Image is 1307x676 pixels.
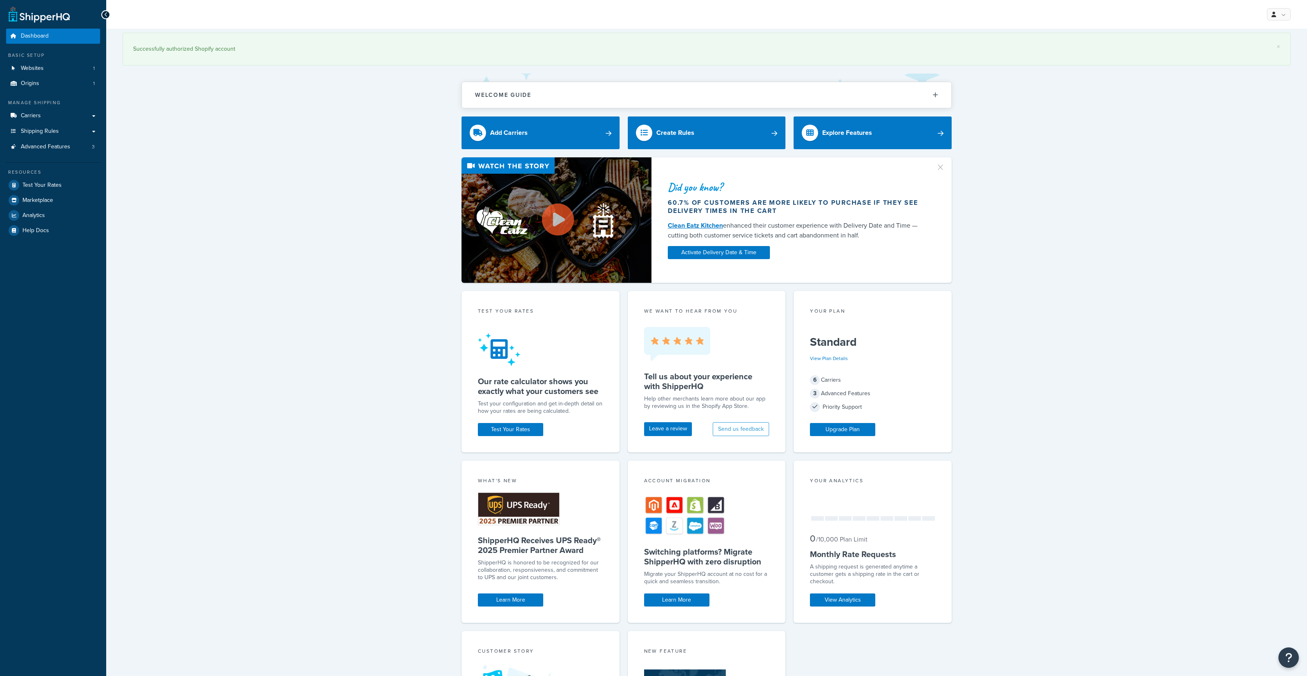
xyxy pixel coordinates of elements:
div: 60.7% of customers are more likely to purchase if they see delivery times in the cart [668,199,926,215]
p: Help other merchants learn more about our app by reviewing us in the Shopify App Store. [644,395,769,410]
div: New Feature [644,647,769,657]
div: Create Rules [656,127,694,139]
span: Origins [21,80,39,87]
a: Marketplace [6,193,100,208]
a: Create Rules [628,116,786,149]
h5: Tell us about your experience with ShipperHQ [644,372,769,391]
a: × [1277,43,1280,50]
a: Explore Features [794,116,952,149]
div: Carriers [810,374,935,386]
a: Learn More [478,593,543,607]
a: Websites1 [6,61,100,76]
button: Send us feedback [713,422,769,436]
div: A shipping request is generated anytime a customer gets a shipping rate in the cart or checkout. [810,563,935,585]
h5: ShipperHQ Receives UPS Ready® 2025 Premier Partner Award [478,535,603,555]
a: Shipping Rules [6,124,100,139]
h5: Monthly Rate Requests [810,549,935,559]
a: Test Your Rates [6,178,100,193]
span: 1 [93,80,95,87]
div: Customer Story [478,647,603,657]
span: Help Docs [22,227,49,234]
small: / 10,000 Plan Limit [816,535,868,544]
div: Explore Features [822,127,872,139]
a: Activate Delivery Date & Time [668,246,770,259]
div: Migrate your ShipperHQ account at no cost for a quick and seamless transition. [644,571,769,585]
span: 0 [810,532,815,545]
span: 3 [810,389,820,398]
span: 1 [93,65,95,72]
a: Analytics [6,208,100,223]
span: Advanced Features [21,143,70,150]
span: Dashboard [21,33,49,40]
h5: Our rate calculator shows you exactly what your customers see [478,376,603,396]
div: Add Carriers [490,127,528,139]
div: Did you know? [668,181,926,193]
a: Origins1 [6,76,100,91]
div: Basic Setup [6,52,100,59]
p: we want to hear from you [644,307,769,315]
div: Priority Support [810,401,935,413]
a: Test Your Rates [478,423,543,436]
div: enhanced their customer experience with Delivery Date and Time — cutting both customer service ti... [668,221,926,240]
a: View Plan Details [810,355,848,362]
div: Your Analytics [810,477,935,486]
span: Websites [21,65,44,72]
span: Test Your Rates [22,182,62,189]
a: Add Carriers [462,116,620,149]
span: 6 [810,375,820,385]
div: Test your configuration and get in-depth detail on how your rates are being calculated. [478,400,603,415]
span: Carriers [21,112,41,119]
a: Carriers [6,108,100,123]
div: Account Migration [644,477,769,486]
button: Welcome Guide [462,82,951,108]
div: Manage Shipping [6,99,100,106]
div: Resources [6,169,100,176]
img: Video thumbnail [462,157,651,283]
div: Advanced Features [810,388,935,399]
span: Analytics [22,212,45,219]
span: Shipping Rules [21,128,59,135]
div: What's New [478,477,603,486]
a: Help Docs [6,223,100,238]
button: Open Resource Center [1278,647,1299,668]
li: Websites [6,61,100,76]
a: Dashboard [6,29,100,44]
p: ShipperHQ is honored to be recognized for our collaboration, responsiveness, and commitment to UP... [478,559,603,581]
a: Learn More [644,593,709,607]
a: View Analytics [810,593,875,607]
a: Clean Eatz Kitchen [668,221,723,230]
h5: Standard [810,336,935,349]
a: Upgrade Plan [810,423,875,436]
li: Advanced Features [6,139,100,154]
a: Advanced Features3 [6,139,100,154]
span: Marketplace [22,197,53,204]
h2: Welcome Guide [475,92,531,98]
div: Your Plan [810,307,935,317]
li: Origins [6,76,100,91]
span: 3 [92,143,95,150]
a: Leave a review [644,422,692,436]
div: Successfully authorized Shopify account [133,43,1280,55]
div: Test your rates [478,307,603,317]
h5: Switching platforms? Migrate ShipperHQ with zero disruption [644,547,769,566]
